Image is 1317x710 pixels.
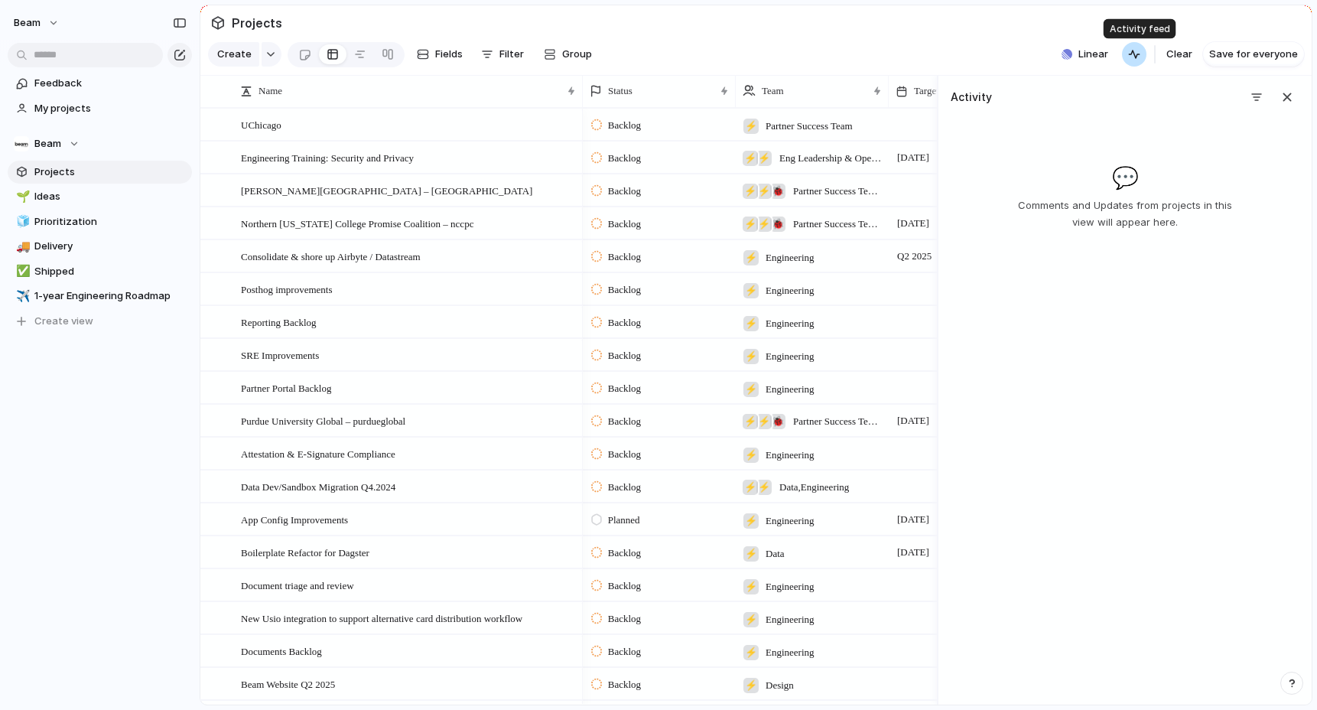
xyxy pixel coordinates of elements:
span: Filter [499,47,524,62]
div: ⚡ [743,678,759,693]
span: Northern [US_STATE] College Promise Coalition – nccpc [241,214,473,232]
span: Engineering [766,612,815,627]
button: 🧊 [14,214,29,230]
span: New Usio integration to support alternative card distribution workflow [241,609,522,627]
div: ✈️ [16,288,27,305]
div: ⚡ [756,217,772,232]
p: Comments and Updates from projects in this view will appear here. [1008,197,1242,230]
span: Planned [608,513,640,528]
span: [DATE] [893,510,933,529]
span: Backlog [608,414,641,429]
button: 🌱 [14,189,29,204]
span: Projects [34,164,187,180]
button: Group [536,42,600,67]
div: 🌱 [16,188,27,206]
span: Team [762,83,784,99]
div: 🧊 [16,213,27,230]
span: Create view [34,314,93,329]
div: ⚡ [743,217,758,232]
span: Backlog [608,447,641,462]
span: App Config Improvements [241,510,348,528]
span: [DATE] [893,543,933,562]
span: Beam [14,15,41,31]
div: ⚡ [743,414,758,429]
span: Engineering [766,448,815,463]
span: Target date [914,83,958,99]
span: Name [259,83,282,99]
a: ✈️1-year Engineering Roadmap [8,285,192,308]
span: Beam Website Q2 2025 [241,675,335,692]
span: Backlog [608,184,641,199]
div: 🚚 [16,238,27,256]
span: Backlog [608,677,641,692]
div: ⚡ [743,119,759,134]
a: Feedback [8,72,192,95]
span: Backlog [608,315,641,331]
span: Backlog [608,578,641,594]
div: ⚡ [743,612,759,627]
span: [DATE] [893,214,933,233]
span: Create [217,47,252,62]
div: ⚡ [743,184,758,199]
div: 🚚Delivery [8,235,192,258]
span: Backlog [608,118,641,133]
div: ⚡ [743,151,758,166]
span: SRE Improvements [241,346,319,363]
span: Backlog [608,611,641,627]
div: ⚡ [756,480,772,495]
span: Backlog [608,381,641,396]
a: My projects [8,97,192,120]
span: Feedback [34,76,187,91]
button: ✅ [14,264,29,279]
a: 🌱Ideas [8,185,192,208]
div: ⚡ [743,382,759,397]
span: Backlog [608,480,641,495]
span: Partner Success Team , Data , Customer Support [793,217,882,232]
button: 🚚 [14,239,29,254]
span: Posthog improvements [241,280,333,298]
span: Attestation & E-Signature Compliance [241,445,395,462]
span: My projects [34,101,187,116]
button: Linear [1055,43,1114,66]
span: Engineering [766,382,815,397]
span: [DATE] [893,412,933,430]
span: Q2 2025 [893,247,935,265]
div: ⚡ [743,349,759,364]
span: Backlog [608,151,641,166]
span: Linear [1078,47,1108,62]
div: ✅ [16,262,27,280]
span: Engineering Training: Security and Privacy [241,148,414,166]
span: 1-year Engineering Roadmap [34,288,187,304]
span: Prioritization [34,214,187,230]
span: Backlog [608,282,641,298]
span: Design [766,678,794,693]
a: ✅Shipped [8,260,192,283]
span: Documents Backlog [241,642,322,660]
span: Status [608,83,632,99]
span: Document triage and review [241,576,354,594]
span: Engineering [766,316,815,331]
span: UChicago [241,116,281,133]
span: Backlog [608,546,641,561]
span: Shipped [34,264,187,279]
span: Backlog [608,644,641,660]
span: Save for everyone [1209,47,1298,62]
div: ⚡ [743,250,759,265]
span: Clear [1166,47,1192,62]
span: Engineering [766,250,815,265]
span: Beam [34,136,61,151]
span: Boilerplate Refactor for Dagster [241,543,369,561]
h3: Activity [951,89,992,105]
span: Engineering [766,645,815,660]
a: Projects [8,161,192,184]
span: Backlog [608,249,641,265]
span: Partner Success Team , Data , Customer Support [793,184,882,199]
span: 💬 [1112,161,1139,194]
span: Reporting Backlog [241,313,317,331]
button: Beam [8,132,192,155]
button: Filter [475,42,530,67]
div: ⚡ [743,645,759,660]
